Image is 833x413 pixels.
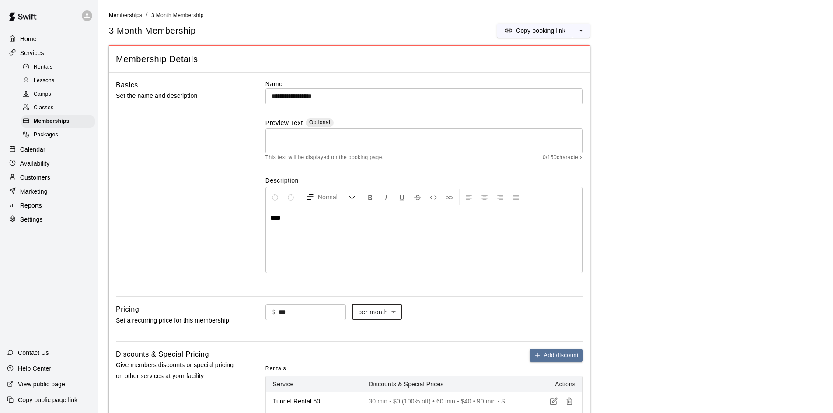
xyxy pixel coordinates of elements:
p: View public page [18,380,65,389]
p: 30 min - $0 (100% off) • 60 min - $40 • 90 min - $... [369,397,523,406]
span: Rentals [34,63,53,72]
a: Customers [7,171,91,184]
nav: breadcrumb [109,10,823,20]
button: Justify Align [509,189,523,205]
button: Insert Link [442,189,457,205]
th: Service [266,376,362,392]
span: Normal [318,193,349,201]
button: Undo [268,189,282,205]
th: Actions [530,376,582,392]
a: Memberships [109,11,142,18]
div: split button [497,24,590,38]
span: Camps [34,90,51,99]
button: select merge strategy [572,24,590,38]
label: Preview Text [265,118,303,128]
button: Copy booking link [497,24,572,38]
p: Services [20,49,44,57]
th: Discounts & Special Prices [362,376,530,392]
a: Availability [7,157,91,170]
p: Give members discounts or special pricing on other services at your facility [116,360,237,382]
span: Memberships [34,117,70,126]
label: Name [265,80,583,88]
label: Description [265,176,583,185]
div: Camps [21,88,95,101]
span: Lessons [34,76,55,85]
p: Contact Us [18,348,49,357]
p: Copy public page link [18,396,77,404]
h6: Pricing [116,304,139,315]
p: Customers [20,173,50,182]
button: Add discount [530,349,583,362]
p: $ [272,308,275,317]
button: Format Underline [394,189,409,205]
div: Rentals [21,61,95,73]
p: Tunnel Rental 50' [273,397,355,406]
button: Center Align [477,189,492,205]
a: Reports [7,199,91,212]
div: Memberships [21,115,95,128]
p: Help Center [18,364,51,373]
p: Reports [20,201,42,210]
span: Packages [34,131,58,139]
div: per month [352,304,402,320]
a: Rentals [21,60,98,74]
h6: Discounts & Special Pricing [116,349,209,360]
p: Copy booking link [516,26,565,35]
p: Calendar [20,145,45,154]
button: Format Italics [379,189,394,205]
li: / [146,10,147,20]
div: Classes [21,102,95,114]
p: Set a recurring price for this membership [116,315,237,326]
div: Lessons [21,75,95,87]
span: Membership Details [116,53,583,65]
span: Memberships [109,12,142,18]
a: Calendar [7,143,91,156]
span: 0 / 150 characters [543,153,583,162]
a: Services [7,46,91,59]
a: Camps [21,88,98,101]
a: Packages [21,128,98,142]
button: Format Bold [363,189,378,205]
div: Packages [21,129,95,141]
span: This text will be displayed on the booking page. [265,153,384,162]
p: Settings [20,215,43,224]
a: Home [7,32,91,45]
span: Classes [34,104,53,112]
button: Left Align [461,189,476,205]
a: Settings [7,213,91,226]
a: Lessons [21,74,98,87]
p: Home [20,35,37,43]
button: Right Align [493,189,508,205]
span: Rentals [265,362,286,376]
button: Insert Code [426,189,441,205]
span: 3 Month Membership [151,12,204,18]
a: Classes [21,101,98,115]
span: 3 Month Membership [109,25,196,37]
button: Format Strikethrough [410,189,425,205]
p: Marketing [20,187,48,196]
a: Marketing [7,185,91,198]
span: Optional [309,119,330,125]
button: Formatting Options [302,189,359,205]
p: Availability [20,159,50,168]
p: Set the name and description [116,90,237,101]
a: Memberships [21,115,98,128]
button: Redo [283,189,298,205]
h6: Basics [116,80,138,91]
